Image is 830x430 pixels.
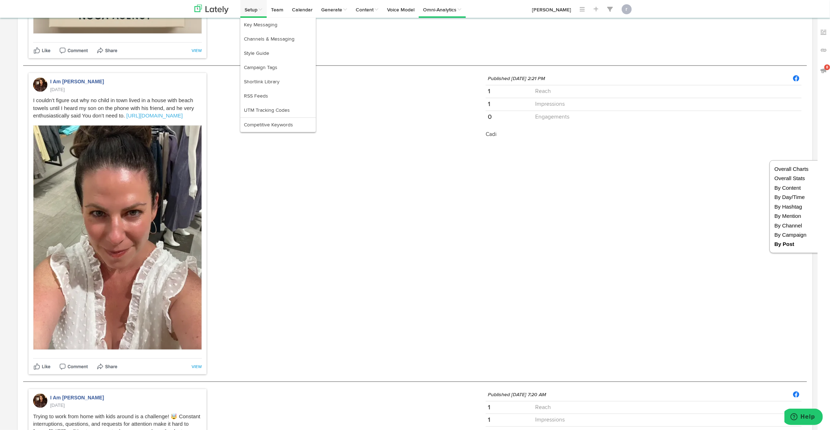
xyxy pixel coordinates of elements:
[486,132,496,137] span: Cadi
[33,125,202,350] img: q1lKHxQBSMqap5a8PZkE
[535,101,565,107] span: Impressions
[240,75,316,89] a: Shortlink Library
[535,114,569,120] span: Engagements
[820,67,827,74] img: announcements_off.svg
[33,45,118,54] img: fb_actions.png
[50,395,104,400] span: I Am [PERSON_NAME]
[820,47,827,54] img: links_off.svg
[194,5,229,14] img: logo_lately_bg_light.svg
[774,222,825,229] a: By Channel
[240,18,316,32] a: Key Messaging
[774,231,825,238] a: By Campaign
[774,193,825,201] a: By Day/Time
[240,32,316,46] a: Channels & Messaging
[488,113,531,121] h1: 0
[488,88,531,95] h1: 1
[488,392,546,397] strong: Published [DATE] 7:20 AM
[784,409,823,426] iframe: Opens a widget where you can find more information
[33,97,194,119] span: I couldn’t figure out why no child in town lived in a house with beach towels until I heard my so...
[240,89,316,103] a: RSS Feeds
[774,184,825,192] a: By Content
[774,203,825,210] a: By Hashtag
[820,29,827,36] img: keywords_off.svg
[126,112,183,119] a: [URL][DOMAIN_NAME]
[774,165,825,173] a: Overall Charts
[535,417,565,423] span: Impressions
[774,212,825,220] a: By Mention
[488,76,545,81] strong: Published [DATE] 2:21 PM
[774,240,825,248] a: By Post
[824,64,830,70] span: 8
[50,79,104,84] span: I Am [PERSON_NAME]
[535,89,551,94] span: Reach
[240,103,316,117] a: UTM Tracking Codes
[33,361,118,370] img: fb_actions.png
[50,403,65,408] span: [DATE]
[774,174,825,182] a: Overall Stats
[240,46,316,61] a: Style Guide
[488,100,531,108] h1: 1
[240,118,316,132] a: Competitive Keywords
[50,87,65,92] span: [DATE]
[192,365,202,369] a: VIEW
[488,404,531,411] h1: 1
[192,49,202,53] a: VIEW
[33,394,47,408] img: picture
[535,405,551,410] span: Reach
[240,61,316,75] a: Campaign Tags
[622,4,632,14] button: r
[488,416,531,424] h1: 1
[33,78,47,92] img: picture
